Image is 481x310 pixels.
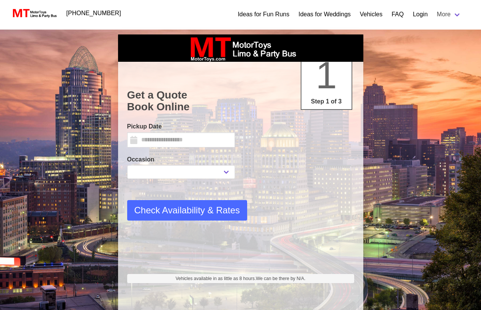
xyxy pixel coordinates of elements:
label: Pickup Date [127,122,235,131]
a: Ideas for Fun Runs [238,10,289,19]
span: Vehicles available in as little as 8 hours. [176,275,306,282]
a: [PHONE_NUMBER] [62,6,126,21]
img: box_logo_brand.jpeg [184,34,298,62]
img: MotorToys Logo [11,8,57,19]
span: 1 [316,54,337,96]
a: More [432,7,466,22]
label: Occasion [127,155,235,164]
p: Step 1 of 3 [304,97,349,106]
a: Ideas for Weddings [298,10,351,19]
span: Check Availability & Rates [134,204,240,217]
span: We can be there by N/A. [256,276,306,281]
button: Check Availability & Rates [127,200,247,221]
a: Vehicles [360,10,383,19]
a: FAQ [391,10,404,19]
h1: Get a Quote Book Online [127,89,354,113]
a: Login [413,10,427,19]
